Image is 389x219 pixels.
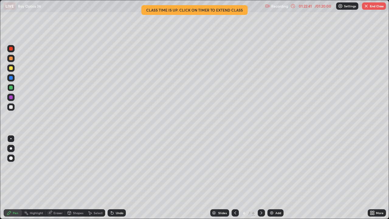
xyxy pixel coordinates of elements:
[249,211,250,215] div: /
[30,211,43,214] div: Highlight
[275,211,281,214] div: Add
[376,211,384,214] div: More
[344,5,356,8] p: Settings
[218,211,227,214] div: Slides
[362,2,386,10] button: End Class
[252,210,255,216] div: 6
[265,4,270,9] img: recording.375f2c34.svg
[338,4,343,9] img: class-settings-icons
[116,211,123,214] div: Undo
[241,211,247,215] div: 6
[73,211,83,214] div: Shapes
[18,4,41,9] p: Ray Optics 36
[53,211,63,214] div: Eraser
[5,4,14,9] p: LIVE
[364,4,369,9] img: end-class-cross
[269,210,274,215] img: add-slide-button
[297,4,314,8] div: 01:22:41
[13,211,18,214] div: Pen
[314,4,332,8] div: / 01:20:00
[94,211,103,214] div: Select
[271,4,288,9] p: Recording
